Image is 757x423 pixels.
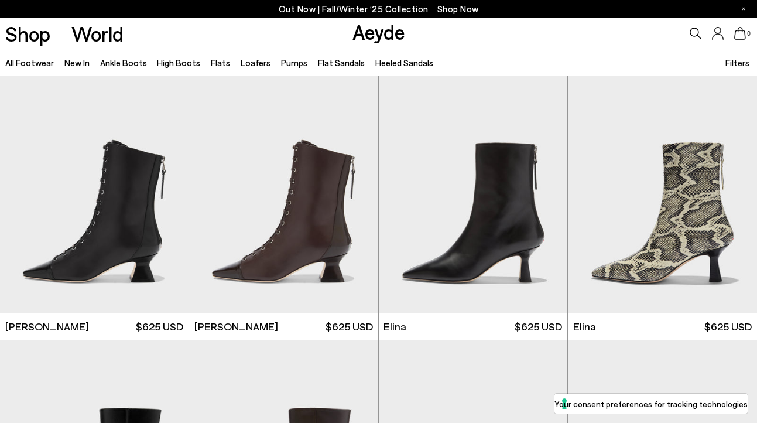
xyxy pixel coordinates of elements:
span: [PERSON_NAME] [5,319,89,334]
a: High Boots [157,57,200,68]
img: Elina Ankle Boots [568,76,757,313]
a: New In [64,57,90,68]
a: Ankle Boots [100,57,147,68]
img: Elina Ankle Boots [379,76,567,313]
span: $625 USD [136,319,183,334]
span: $625 USD [326,319,373,334]
a: [PERSON_NAME] $625 USD [189,313,378,340]
a: Elina $625 USD [568,313,757,340]
span: 0 [746,30,752,37]
span: Navigate to /collections/new-in [437,4,479,14]
a: Pumps [281,57,307,68]
span: $625 USD [704,319,752,334]
p: Out Now | Fall/Winter ‘25 Collection [279,2,479,16]
a: Aeyde [352,19,405,44]
a: Loafers [241,57,270,68]
a: Heeled Sandals [375,57,433,68]
label: Your consent preferences for tracking technologies [554,398,748,410]
a: Flat Sandals [318,57,365,68]
a: World [71,23,124,44]
a: 0 [734,27,746,40]
a: Flats [211,57,230,68]
span: $625 USD [515,319,562,334]
span: Elina [573,319,596,334]
a: Elina $625 USD [379,313,567,340]
span: [PERSON_NAME] [194,319,278,334]
span: Filters [725,57,749,68]
span: Elina [383,319,406,334]
a: All Footwear [5,57,54,68]
a: Shop [5,23,50,44]
img: Gwen Lace-Up Boots [189,76,378,313]
button: Your consent preferences for tracking technologies [554,394,748,414]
